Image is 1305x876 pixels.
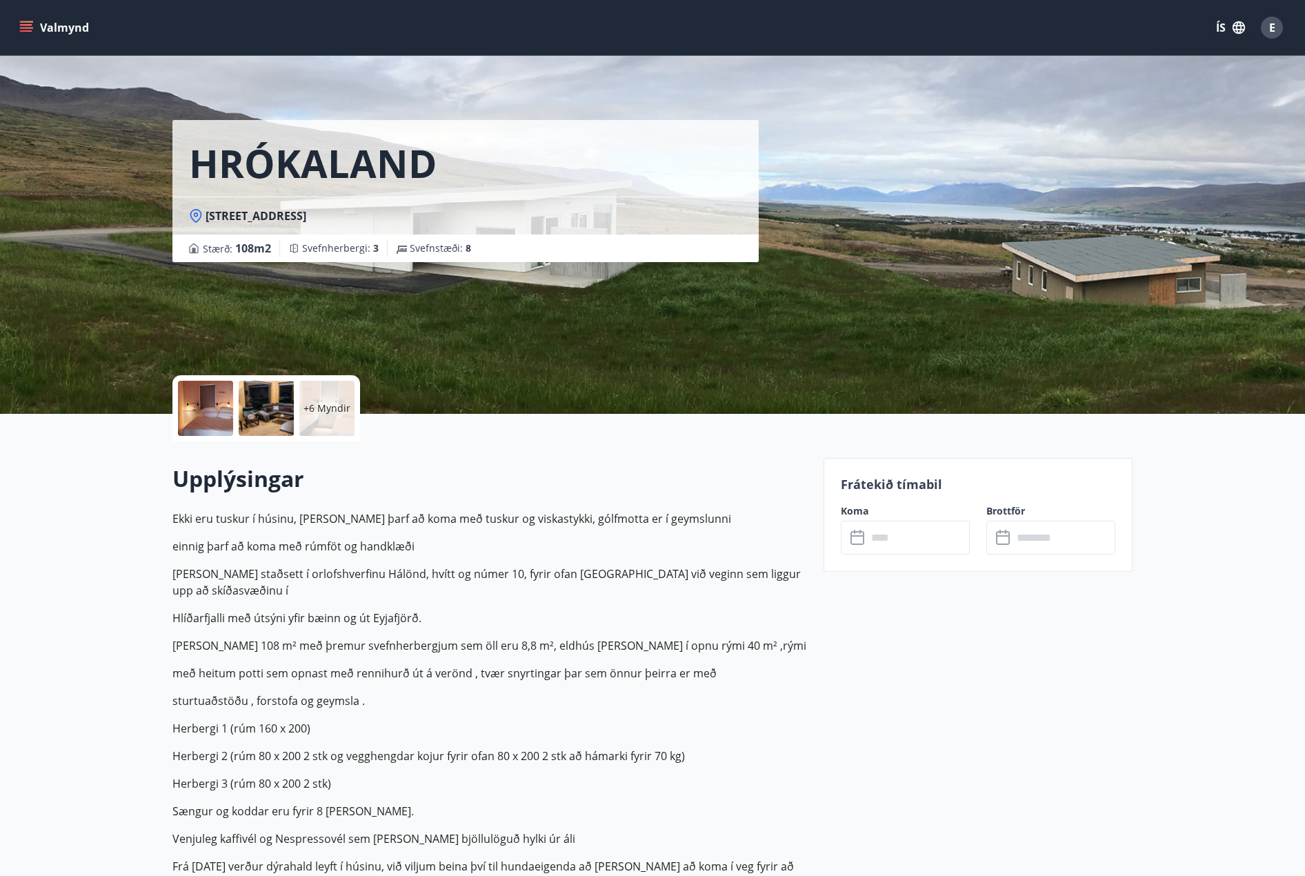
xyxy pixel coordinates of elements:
span: 8 [466,241,471,255]
span: [STREET_ADDRESS] [206,208,306,223]
p: Herbergi 3 (rúm 80 x 200 2 stk) [172,775,807,792]
p: Sængur og koddar eru fyrir 8 [PERSON_NAME]. [172,803,807,819]
h2: Upplýsingar [172,464,807,494]
span: 3 [373,241,379,255]
button: E [1255,11,1288,44]
p: einnig þarf að koma með rúmföt og handklæði [172,538,807,555]
span: E [1269,20,1275,35]
span: 108 m2 [235,241,271,256]
span: Svefnherbergi : [302,241,379,255]
p: [PERSON_NAME] staðsett í orlofshverfinu Hálönd, hvítt og númer 10, fyrir ofan [GEOGRAPHIC_DATA] v... [172,566,807,599]
span: Stærð : [203,240,271,257]
p: Ekki eru tuskur í húsinu, [PERSON_NAME] þarf að koma með tuskur og viskastykki, gólfmotta er í ge... [172,510,807,527]
h1: HRÓKALAND [189,137,437,189]
button: menu [17,15,94,40]
p: [PERSON_NAME] 108 m² með þremur svefnherbergjum sem öll eru 8,8 m², eldhús [PERSON_NAME] í opnu r... [172,637,807,654]
p: Venjuleg kaffivél og Nespressovél sem [PERSON_NAME] bjöllulöguð hylki úr áli [172,830,807,847]
p: sturtuaðstöðu , forstofa og geymsla . [172,693,807,709]
p: Herbergi 1 (rúm 160 x 200) [172,720,807,737]
p: +6 Myndir [303,401,350,415]
p: með heitum potti sem opnast með rennihurð út á verönd , tvær snyrtingar þar sem önnur þeirra er með [172,665,807,681]
p: Hlíðarfjalli með útsýni yfir bæinn og út Eyjafjörð. [172,610,807,626]
button: ÍS [1208,15,1253,40]
label: Koma [841,504,970,518]
p: Frátekið tímabil [841,475,1115,493]
span: Svefnstæði : [410,241,471,255]
p: Herbergi 2 (rúm 80 x 200 2 stk og vegghengdar kojur fyrir ofan 80 x 200 2 stk að hámarki fyrir 70... [172,748,807,764]
label: Brottför [986,504,1115,518]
